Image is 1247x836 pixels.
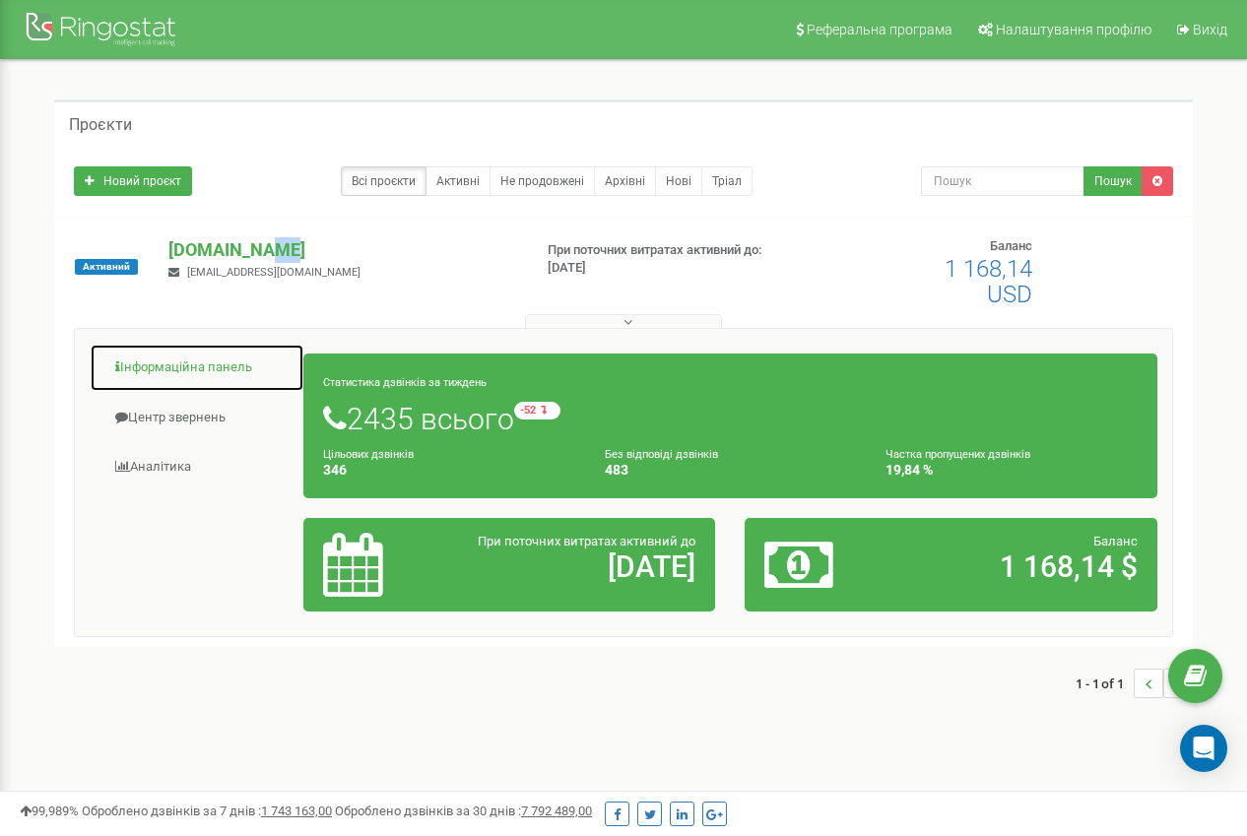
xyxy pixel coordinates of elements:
[996,22,1151,37] span: Налаштування профілю
[701,166,753,196] a: Тріал
[323,448,414,461] small: Цільових дзвінків
[1083,166,1143,196] button: Пошук
[1180,725,1227,772] div: Open Intercom Messenger
[261,804,332,818] u: 1 743 163,00
[605,463,857,478] h4: 483
[20,804,79,818] span: 99,989%
[74,166,192,196] a: Новий проєкт
[548,241,801,278] p: При поточних витратах активний до: [DATE]
[1076,669,1134,698] span: 1 - 1 of 1
[1193,22,1227,37] span: Вихід
[90,394,304,442] a: Центр звернень
[899,550,1138,583] h2: 1 168,14 $
[1093,534,1138,548] span: Баланс
[1076,649,1193,718] nav: ...
[886,448,1030,461] small: Частка пропущених дзвінків
[82,804,332,818] span: Оброблено дзвінків за 7 днів :
[655,166,702,196] a: Нові
[168,237,515,263] p: [DOMAIN_NAME]
[886,463,1138,478] h4: 19,84 %
[323,463,575,478] h4: 346
[323,376,487,389] small: Статистика дзвінків за тиждень
[69,116,132,134] h5: Проєкти
[323,402,1138,435] h1: 2435 всього
[594,166,656,196] a: Архівні
[490,166,595,196] a: Не продовжені
[90,443,304,491] a: Аналiтика
[514,402,560,419] small: -52
[341,166,427,196] a: Всі проєкти
[187,266,361,279] span: [EMAIL_ADDRESS][DOMAIN_NAME]
[335,804,592,818] span: Оброблено дзвінків за 30 днів :
[478,534,695,548] span: При поточних витратах активний до
[426,166,491,196] a: Активні
[990,238,1032,253] span: Баланс
[807,22,952,37] span: Реферальна програма
[921,166,1085,196] input: Пошук
[521,804,592,818] u: 7 792 489,00
[457,550,695,583] h2: [DATE]
[75,259,138,275] span: Активний
[945,255,1032,308] span: 1 168,14 USD
[90,344,304,392] a: Інформаційна панель
[605,448,718,461] small: Без відповіді дзвінків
